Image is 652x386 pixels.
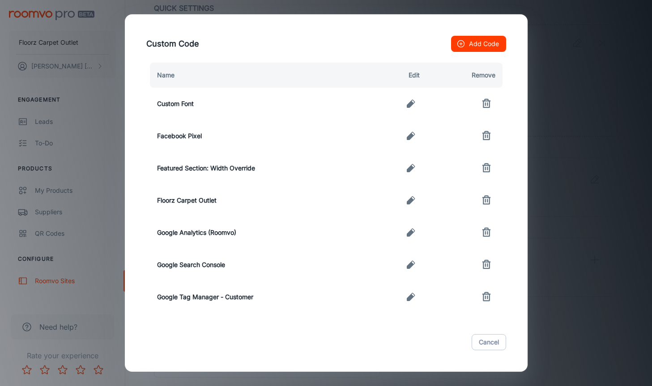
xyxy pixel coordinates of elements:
button: Cancel [472,334,506,350]
td: Facebook Pixel [146,120,366,152]
td: Custom Font [146,88,366,120]
td: Google Tag Manager - Customer [146,281,366,313]
th: Name [146,63,366,88]
h2: Custom Code [136,25,517,63]
th: Edit [366,63,427,88]
td: Featured Section: Width Override [146,152,366,184]
th: Remove [427,63,506,88]
td: Floorz Carpet Outlet [146,184,366,216]
td: Google Analytics (Roomvo) [146,216,366,249]
td: Google Search Console [146,249,366,281]
td: In-Stock Header Override [146,313,366,345]
button: Add Code [451,36,506,52]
